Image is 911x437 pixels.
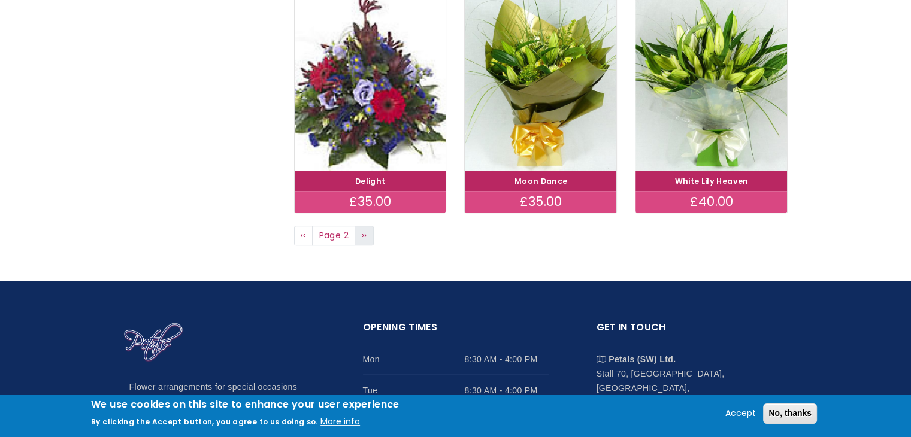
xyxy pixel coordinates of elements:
[363,343,549,374] li: Mon
[320,415,360,429] button: More info
[597,320,782,343] h2: Get in touch
[363,374,549,405] li: Tue
[301,229,306,241] span: ‹‹
[465,383,549,397] span: 8:30 AM - 4:00 PM
[355,176,385,186] a: Delight
[465,352,549,366] span: 8:30 AM - 4:00 PM
[674,176,748,186] a: White Lily Heaven
[514,176,568,186] a: Moon Dance
[295,191,446,213] div: £35.00
[91,417,318,427] p: By clicking the Accept button, you agree to us doing so.
[609,354,676,364] strong: Petals (SW) Ltd.
[312,226,355,246] span: Page 2
[721,406,761,421] button: Accept
[294,226,788,246] nav: Page navigation
[91,398,399,411] h2: We use cookies on this site to enhance your user experience
[123,322,183,363] img: Home
[362,229,367,241] span: ››
[597,343,782,409] li: Stall 70, [GEOGRAPHIC_DATA], [GEOGRAPHIC_DATA], [STREET_ADDRESS]
[763,403,817,424] button: No, thanks
[635,191,787,213] div: £40.00
[465,191,616,213] div: £35.00
[363,320,549,343] h2: Opening Times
